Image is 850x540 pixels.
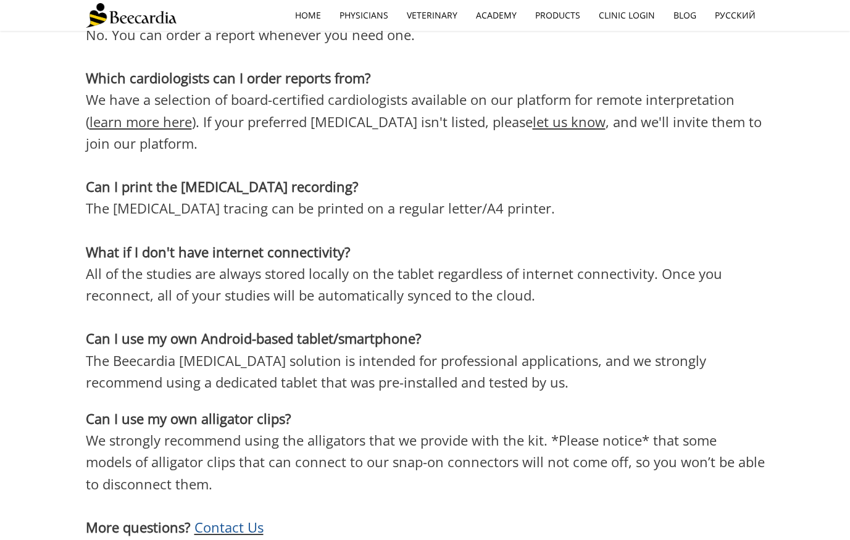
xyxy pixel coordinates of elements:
a: learn more here [90,112,192,131]
span: The [MEDICAL_DATA] tracing can be printed on a regular letter/A4 printer. [86,199,555,217]
span: The Beecardia [MEDICAL_DATA] solution is intended for professional applications, and we strongly ... [86,351,706,391]
span: smartphone [338,329,415,347]
a: Physicians [330,1,398,30]
a: Academy [467,1,526,30]
a: Blog [664,1,706,30]
span: More questions? [86,518,191,536]
a: Veterinary [398,1,467,30]
span: We have a selection of board-certified cardiologists available on our platform for remote interpr... [86,90,762,152]
span: Can I print the [MEDICAL_DATA] recording? [86,177,359,196]
span: ? [415,329,422,347]
span: What if I don't have internet connectivity? [86,243,351,261]
a: Contact Us [194,518,264,536]
span: Can I use my own Android-based tablet/ [86,329,338,347]
img: Beecardia [86,3,177,28]
span: We strongly recommend using the alligators that we provide with the kit. *Please notice* that som... [86,431,765,492]
span: All of the studies are always stored locally on the tablet regardless of internet connectivity. O... [86,264,722,304]
a: let us know [533,112,606,131]
a: Products [526,1,590,30]
a: Clinic Login [590,1,664,30]
span: Which cardiologists can I order reports from? [86,69,371,87]
span: No. You can order a report whenever you need one. [86,25,415,44]
a: home [286,1,330,30]
span: Can I use my own alligator clips? [86,409,291,428]
a: Русский [706,1,765,30]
